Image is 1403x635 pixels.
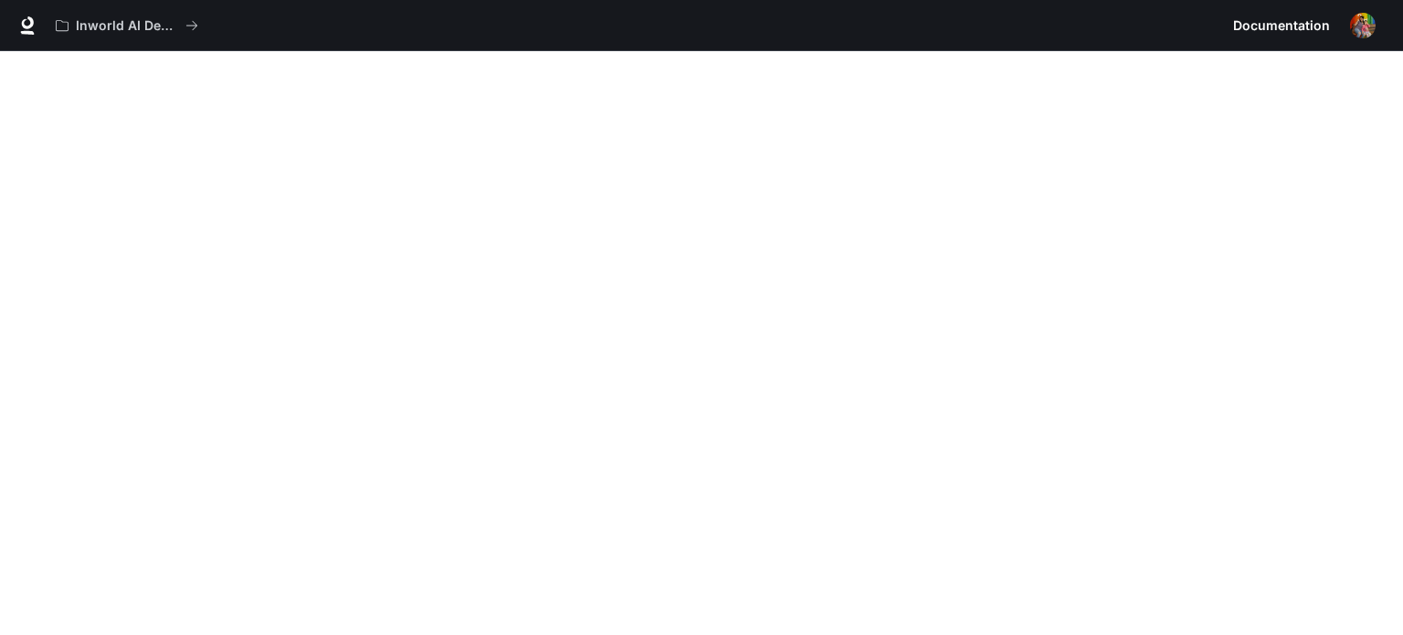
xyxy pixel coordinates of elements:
[47,7,206,44] button: All workspaces
[1345,7,1381,44] button: User avatar
[1226,7,1337,44] a: Documentation
[76,18,178,34] p: Inworld AI Demos
[1350,13,1376,38] img: User avatar
[1233,15,1330,37] span: Documentation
